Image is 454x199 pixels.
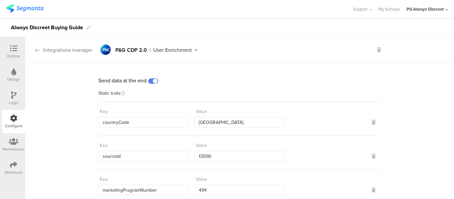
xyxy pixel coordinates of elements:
[98,185,188,195] input: Enter key...
[98,117,188,128] input: Enter key...
[11,22,83,33] div: Always Discreet Buying Guide
[98,151,188,161] input: Enter key...
[6,4,44,13] img: segmanta logo
[3,146,25,152] div: Permissions
[7,53,20,59] div: Outline
[5,169,23,175] div: Distribute
[5,123,23,129] div: Configure
[9,100,19,106] div: Logic
[196,142,207,149] div: Value
[98,91,381,102] div: Static traits
[353,6,368,12] span: Support
[100,176,108,183] div: Key
[25,46,92,54] div: Integrations manager
[196,176,207,183] div: Value
[100,108,108,115] div: Key
[194,151,284,161] input: Enter value...
[153,48,192,53] div: User Enrichment
[194,185,284,195] input: Enter value...
[196,108,207,115] div: Value
[406,6,444,12] div: PG Always Discreet
[7,76,20,82] div: Design
[98,77,381,84] div: Send data at the end
[150,48,151,53] div: |
[115,48,147,53] div: P&G CDP 2.0
[194,117,284,128] input: Enter value...
[100,142,108,149] div: Key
